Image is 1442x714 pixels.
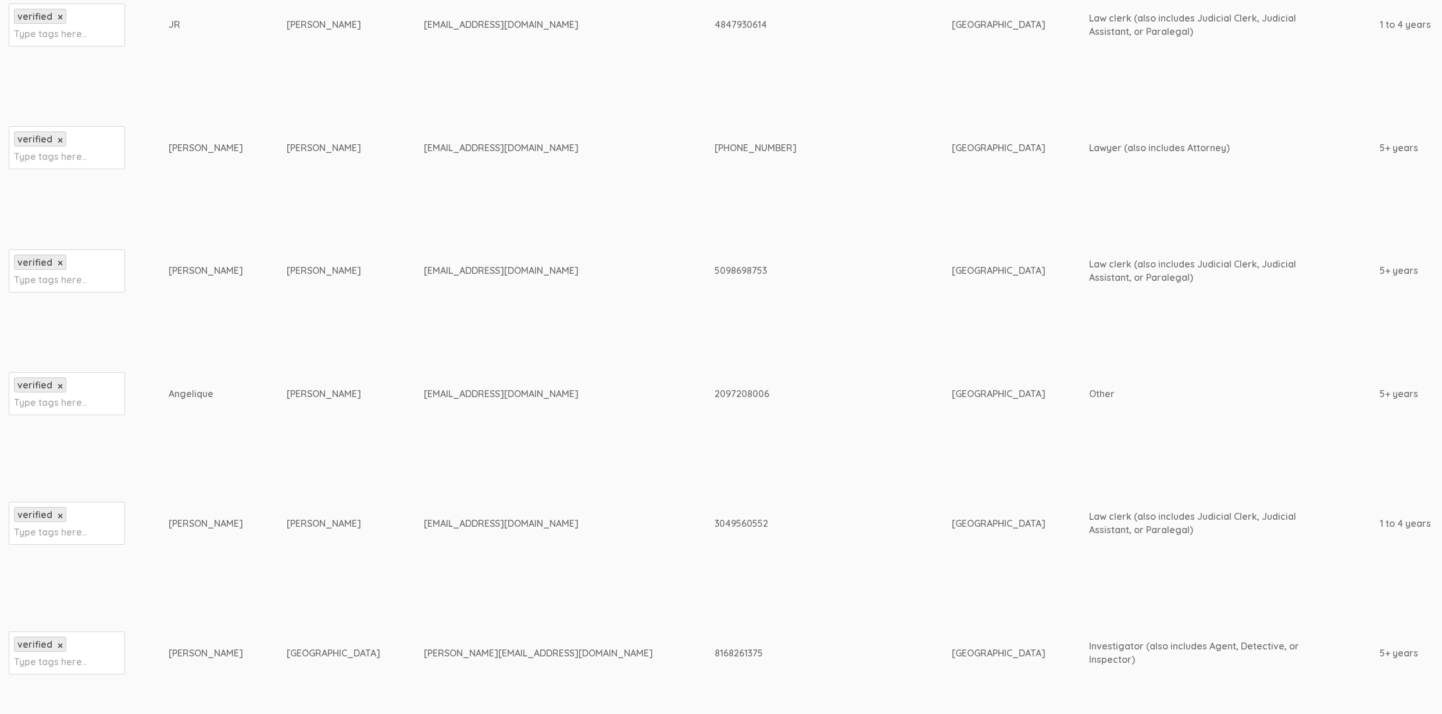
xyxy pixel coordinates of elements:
[169,18,243,31] div: JR
[58,12,63,22] a: ×
[169,264,243,277] div: [PERSON_NAME]
[1089,510,1336,537] div: Law clerk (also includes Judicial Clerk, Judicial Assistant, or Paralegal)
[715,18,908,31] div: 4847930614
[17,133,52,145] span: verified
[14,272,87,287] input: Type tags here...
[424,264,671,277] div: [EMAIL_ADDRESS][DOMAIN_NAME]
[58,511,63,521] a: ×
[715,647,908,660] div: 8168261375
[287,517,380,530] div: [PERSON_NAME]
[14,395,87,410] input: Type tags here...
[17,10,52,22] span: verified
[169,647,243,660] div: [PERSON_NAME]
[424,141,671,155] div: [EMAIL_ADDRESS][DOMAIN_NAME]
[1384,658,1442,714] iframe: Chat Widget
[1089,258,1336,284] div: Law clerk (also includes Judicial Clerk, Judicial Assistant, or Paralegal)
[58,381,63,391] a: ×
[715,517,908,530] div: 3049560552
[17,638,52,650] span: verified
[58,135,63,145] a: ×
[14,524,87,540] input: Type tags here...
[1089,387,1336,401] div: Other
[14,26,87,41] input: Type tags here...
[287,264,380,277] div: [PERSON_NAME]
[715,141,908,155] div: [PHONE_NUMBER]
[424,647,671,660] div: [PERSON_NAME][EMAIL_ADDRESS][DOMAIN_NAME]
[14,654,87,669] input: Type tags here...
[952,18,1045,31] div: [GEOGRAPHIC_DATA]
[1089,640,1336,666] div: Investigator (also includes Agent, Detective, or Inspector)
[424,517,671,530] div: [EMAIL_ADDRESS][DOMAIN_NAME]
[287,647,380,660] div: [GEOGRAPHIC_DATA]
[952,387,1045,401] div: [GEOGRAPHIC_DATA]
[169,141,243,155] div: [PERSON_NAME]
[424,18,671,31] div: [EMAIL_ADDRESS][DOMAIN_NAME]
[952,647,1045,660] div: [GEOGRAPHIC_DATA]
[169,517,243,530] div: [PERSON_NAME]
[169,387,243,401] div: Angelique
[952,141,1045,155] div: [GEOGRAPHIC_DATA]
[287,141,380,155] div: [PERSON_NAME]
[1089,12,1336,38] div: Law clerk (also includes Judicial Clerk, Judicial Assistant, or Paralegal)
[14,149,87,164] input: Type tags here...
[17,379,52,391] span: verified
[17,256,52,268] span: verified
[58,641,63,651] a: ×
[1089,141,1336,155] div: Lawyer (also includes Attorney)
[715,387,908,401] div: 2097208006
[58,258,63,268] a: ×
[952,517,1045,530] div: [GEOGRAPHIC_DATA]
[287,18,380,31] div: [PERSON_NAME]
[952,264,1045,277] div: [GEOGRAPHIC_DATA]
[17,509,52,520] span: verified
[424,387,671,401] div: [EMAIL_ADDRESS][DOMAIN_NAME]
[715,264,908,277] div: 5098698753
[287,387,380,401] div: [PERSON_NAME]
